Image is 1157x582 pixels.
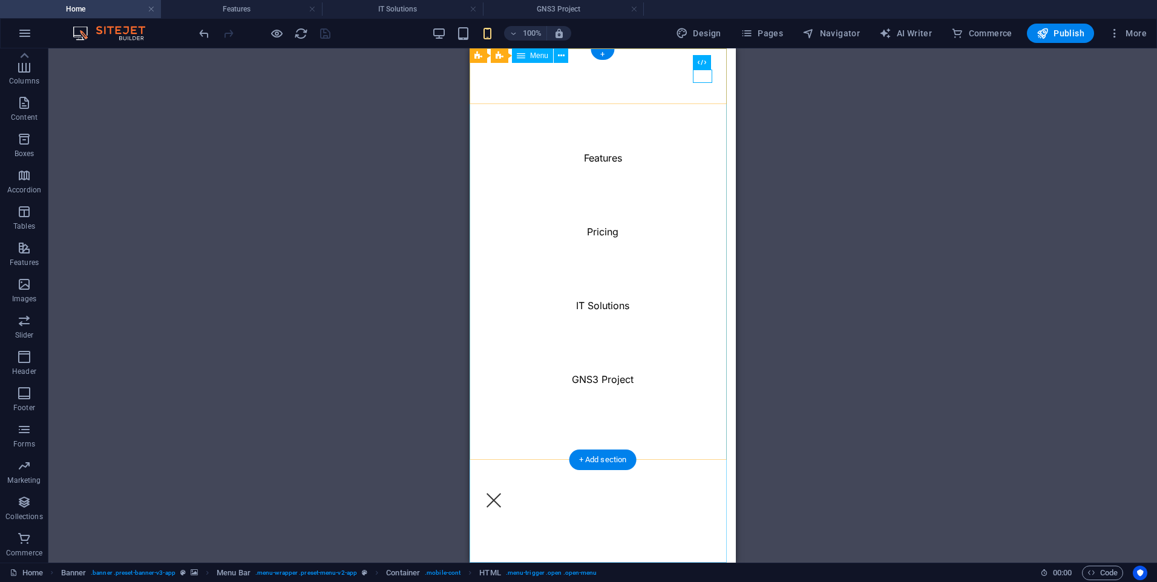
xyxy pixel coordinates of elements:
[671,24,726,43] button: Design
[874,24,937,43] button: AI Writer
[425,566,461,580] span: . mobile-cont
[197,27,211,41] i: Undo: Change image (Ctrl+Z)
[554,28,565,39] i: On resize automatically adjust zoom level to fit chosen device.
[479,566,500,580] span: Click to select. Double-click to edit
[9,76,39,86] p: Columns
[13,439,35,449] p: Forms
[1040,566,1072,580] h6: Session time
[255,566,357,580] span: . menu-wrapper .preset-menu-v2-app
[217,566,251,580] span: Click to select. Double-click to edit
[591,49,614,60] div: +
[293,26,308,41] button: reload
[1109,27,1147,39] span: More
[879,27,932,39] span: AI Writer
[91,566,175,580] span: . banner .preset-banner-v3-app
[504,26,547,41] button: 100%
[483,2,644,16] h4: GNS3 Project
[11,113,38,122] p: Content
[1133,566,1147,580] button: Usercentrics
[322,2,483,16] h4: IT Solutions
[180,569,186,576] i: This element is a customizable preset
[10,258,39,267] p: Features
[1061,568,1063,577] span: :
[522,26,542,41] h6: 100%
[736,24,788,43] button: Pages
[676,27,721,39] span: Design
[269,26,284,41] button: Click here to leave preview mode and continue editing
[6,548,42,558] p: Commerce
[61,566,87,580] span: Click to select. Double-click to edit
[15,149,34,159] p: Boxes
[70,26,160,41] img: Editor Logo
[13,221,35,231] p: Tables
[386,566,420,580] span: Click to select. Double-click to edit
[15,330,34,340] p: Slider
[951,27,1012,39] span: Commerce
[161,2,322,16] h4: Features
[530,52,548,59] span: Menu
[61,566,597,580] nav: breadcrumb
[946,24,1017,43] button: Commerce
[1087,566,1118,580] span: Code
[1027,24,1094,43] button: Publish
[1037,27,1084,39] span: Publish
[13,403,35,413] p: Footer
[671,24,726,43] div: Design (Ctrl+Alt+Y)
[802,27,860,39] span: Navigator
[12,367,36,376] p: Header
[10,566,43,580] a: Click to cancel selection. Double-click to open Pages
[294,27,308,41] i: Reload page
[1082,566,1123,580] button: Code
[741,27,783,39] span: Pages
[7,185,41,195] p: Accordion
[5,512,42,522] p: Collections
[569,450,637,470] div: + Add section
[1053,566,1072,580] span: 00 00
[362,569,367,576] i: This element is a customizable preset
[7,476,41,485] p: Marketing
[798,24,865,43] button: Navigator
[197,26,211,41] button: undo
[506,566,597,580] span: . menu-trigger .open .open-menu
[1104,24,1152,43] button: More
[12,294,37,304] p: Images
[191,569,198,576] i: This element contains a background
